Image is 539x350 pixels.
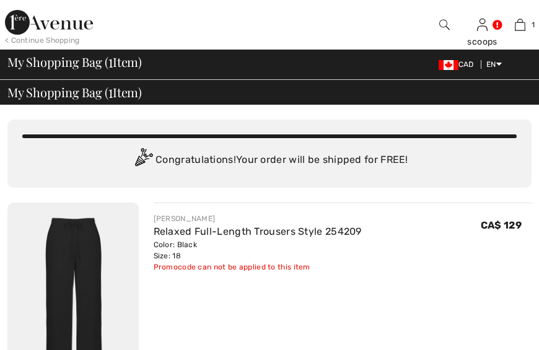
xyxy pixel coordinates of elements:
img: Canadian Dollar [439,60,458,70]
div: Promocode can not be applied to this item [154,261,362,273]
div: Congratulations! Your order will be shipped for FREE! [22,148,517,173]
div: < Continue Shopping [5,35,80,46]
a: Sign In [477,19,488,30]
a: 1 [502,17,538,32]
a: Relaxed Full-Length Trousers Style 254209 [154,225,362,237]
span: 1 [532,19,535,30]
div: Color: Black Size: 18 [154,239,362,261]
div: scoops [464,35,501,48]
div: [PERSON_NAME] [154,213,362,224]
img: Congratulation2.svg [131,148,156,173]
span: My Shopping Bag ( Item) [7,56,142,68]
img: search the website [439,17,450,32]
span: CA$ 129 [481,219,522,231]
span: CAD [439,60,479,69]
img: 1ère Avenue [5,10,93,35]
span: My Shopping Bag ( Item) [7,86,142,98]
img: My Info [477,17,488,32]
span: 1 [108,53,113,69]
span: 1 [108,83,113,99]
span: EN [486,60,502,69]
img: My Bag [515,17,525,32]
